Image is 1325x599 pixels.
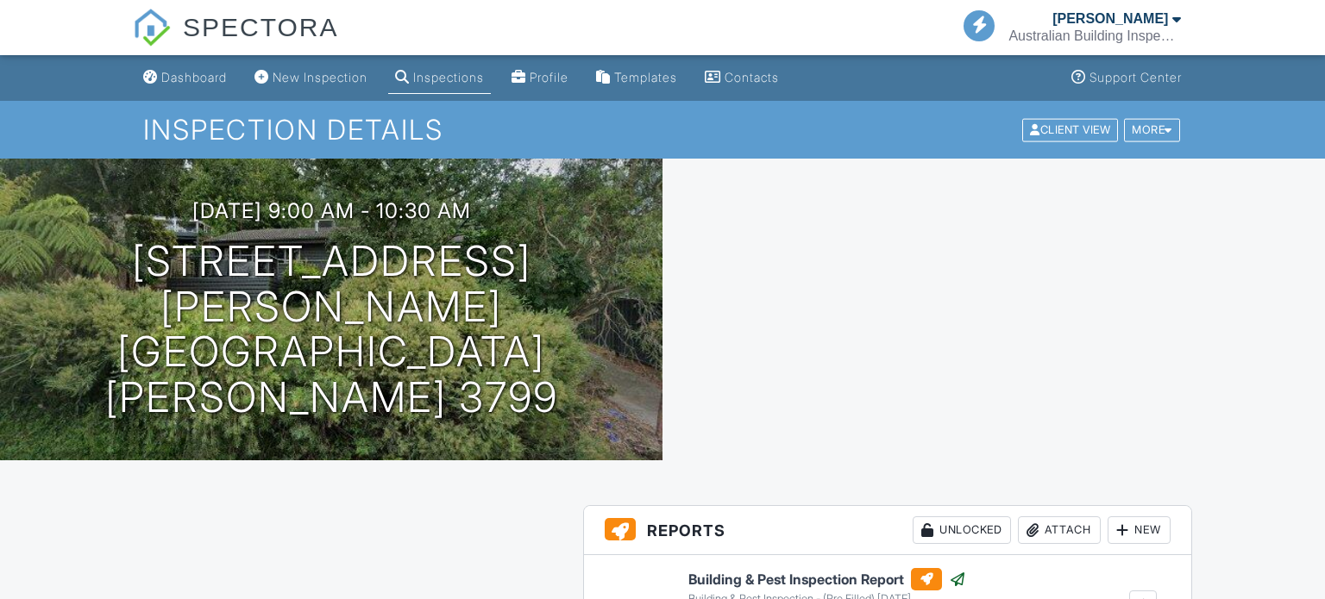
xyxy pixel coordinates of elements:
[1064,62,1189,94] a: Support Center
[913,516,1011,544] div: Unlocked
[1008,28,1181,45] div: Australian Building Inspections Pty.Ltd
[413,70,484,84] div: Inspections
[161,70,227,84] div: Dashboard
[143,115,1181,145] h1: Inspection Details
[1018,516,1101,544] div: Attach
[1022,118,1118,141] div: Client View
[248,62,374,94] a: New Inspection
[133,26,339,58] a: SPECTORA
[1020,122,1122,135] a: Client View
[1090,70,1182,84] div: Support Center
[614,70,677,84] div: Templates
[530,70,568,84] div: Profile
[136,62,234,94] a: Dashboard
[183,9,339,45] span: SPECTORA
[28,239,635,421] h1: [STREET_ADDRESS][PERSON_NAME] [GEOGRAPHIC_DATA][PERSON_NAME] 3799
[1052,10,1168,28] div: [PERSON_NAME]
[505,62,575,94] a: Company Profile
[725,70,779,84] div: Contacts
[133,9,171,47] img: The Best Home Inspection Software - Spectora
[1108,516,1171,544] div: New
[589,62,684,94] a: Templates
[584,506,1192,555] h3: Reports
[698,62,786,94] a: Contacts
[688,568,966,590] h6: Building & Pest Inspection Report
[388,62,491,94] a: Inspections
[273,70,367,84] div: New Inspection
[192,199,471,222] h3: [DATE] 9:00 am - 10:30 am
[1124,118,1180,141] div: More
